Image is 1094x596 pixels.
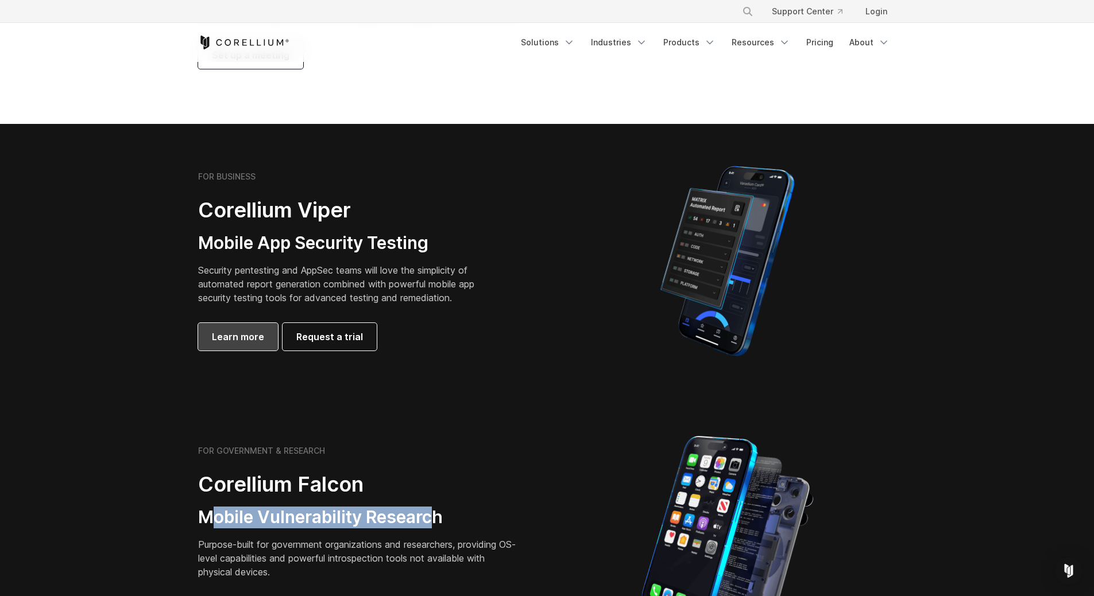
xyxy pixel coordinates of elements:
[198,232,492,254] h3: Mobile App Security Testing
[198,472,520,497] h2: Corellium Falcon
[1055,557,1083,585] div: Open Intercom Messenger
[283,323,377,350] a: Request a trial
[737,1,758,22] button: Search
[641,161,814,361] img: Corellium MATRIX automated report on iPhone showing app vulnerability test results across securit...
[584,32,654,53] a: Industries
[212,330,264,344] span: Learn more
[198,197,492,223] h2: Corellium Viper
[198,446,325,456] h6: FOR GOVERNMENT & RESEARCH
[198,323,278,350] a: Learn more
[198,36,289,49] a: Corellium Home
[656,32,722,53] a: Products
[725,32,797,53] a: Resources
[728,1,896,22] div: Navigation Menu
[514,32,896,53] div: Navigation Menu
[514,32,582,53] a: Solutions
[856,1,896,22] a: Login
[198,537,520,579] p: Purpose-built for government organizations and researchers, providing OS-level capabilities and p...
[198,263,492,305] p: Security pentesting and AppSec teams will love the simplicity of automated report generation comb...
[763,1,852,22] a: Support Center
[198,172,256,182] h6: FOR BUSINESS
[842,32,896,53] a: About
[799,32,840,53] a: Pricing
[198,507,520,528] h3: Mobile Vulnerability Research
[296,330,363,344] span: Request a trial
